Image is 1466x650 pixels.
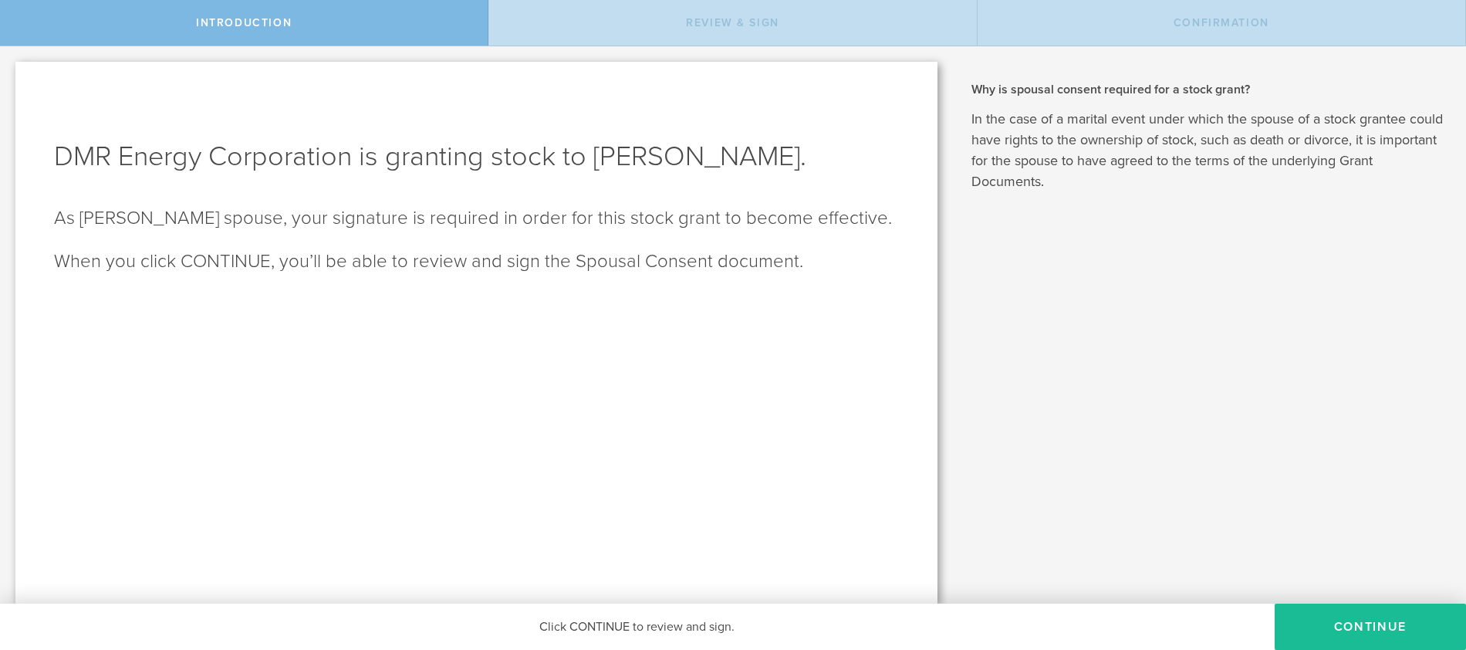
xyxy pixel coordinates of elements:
button: CONTINUE [1275,604,1466,650]
span: Confirmation [1174,16,1269,29]
h2: Why is spousal consent required for a stock grant? [971,81,1443,98]
h1: DMR Energy Corporation is granting stock to [PERSON_NAME]. [54,138,899,175]
p: As [PERSON_NAME] spouse, your signature is required in order for this stock grant to become effec... [54,206,899,231]
p: When you click CONTINUE, you’ll be able to review and sign the Spousal Consent document. [54,249,899,274]
span: Review & Sign [686,16,779,29]
span: Introduction [196,16,292,29]
p: In the case of a marital event under which the spouse of a stock grantee could have rights to the... [971,109,1443,192]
